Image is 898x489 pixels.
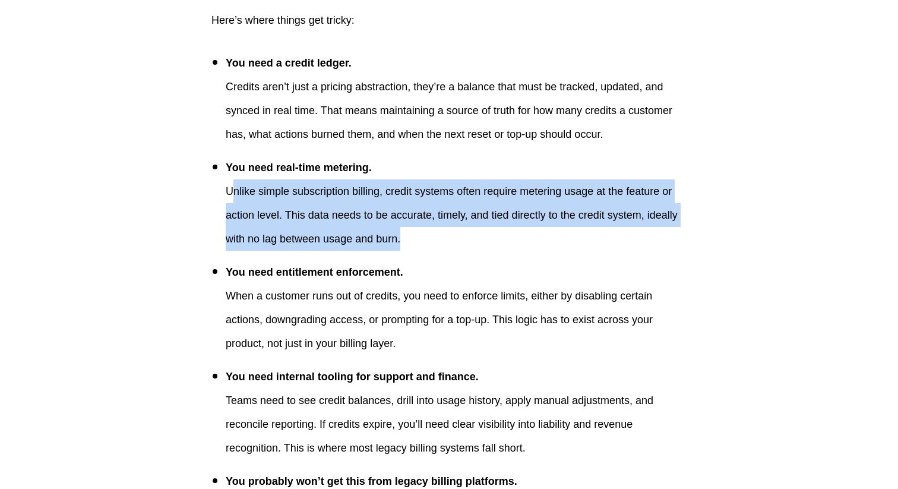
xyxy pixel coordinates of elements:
[226,57,352,69] span: You need a credit ledger.
[226,179,687,251] p: Unlike simple subscription billing, credit systems often require metering usage at the feature or...
[226,371,479,383] span: You need internal tooling for support and finance.
[226,284,687,355] p: When a customer runs out of credits, you need to enforce limits, either by disabling certain acti...
[226,475,517,487] span: You probably won’t get this from legacy billing platforms.
[226,75,687,146] p: Credits aren’t just a pricing abstraction, they’re a balance that must be tracked, updated, and s...
[226,389,687,460] p: Teams need to see credit balances, drill into usage history, apply manual adjustments, and reconc...
[226,162,372,173] span: You need real-time metering.
[226,266,403,278] span: You need entitlement enforcement.
[211,8,687,32] p: Here’s where things get tricky:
